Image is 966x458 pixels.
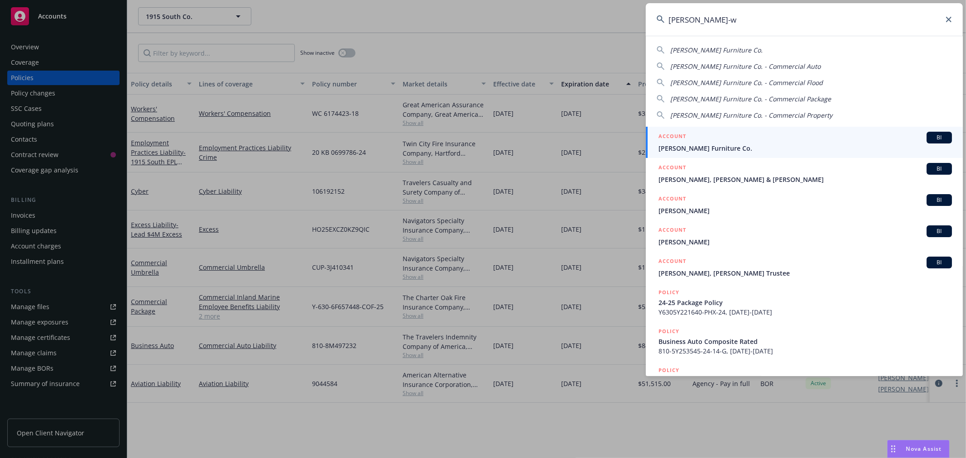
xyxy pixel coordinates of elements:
div: Drag to move [888,440,899,458]
span: [PERSON_NAME] Furniture Co. - Commercial Property [670,111,832,119]
a: ACCOUNTBI[PERSON_NAME] [646,189,963,220]
span: Y6305Y221640-PHX-24, [DATE]-[DATE] [658,307,952,317]
a: POLICY[PERSON_NAME] Furniture Co. - General Liability [646,361,963,400]
span: BI [930,227,948,235]
span: [PERSON_NAME] Furniture Co. [670,46,763,54]
span: BI [930,134,948,142]
h5: ACCOUNT [658,257,686,267]
span: [PERSON_NAME] Furniture Co. - Commercial Flood [670,78,823,87]
span: [PERSON_NAME], [PERSON_NAME] Trustee [658,268,952,278]
a: POLICY24-25 Package PolicyY6305Y221640-PHX-24, [DATE]-[DATE] [646,283,963,322]
span: [PERSON_NAME] Furniture Co. - Commercial Package [670,95,831,103]
span: BI [930,165,948,173]
h5: ACCOUNT [658,194,686,205]
input: Search... [646,3,963,36]
h5: ACCOUNT [658,225,686,236]
a: ACCOUNTBI[PERSON_NAME] Furniture Co. [646,127,963,158]
a: ACCOUNTBI[PERSON_NAME], [PERSON_NAME] Trustee [646,252,963,283]
span: [PERSON_NAME] Furniture Co. [658,143,952,153]
span: [PERSON_NAME] [658,206,952,215]
span: 24-25 Package Policy [658,298,952,307]
h5: ACCOUNT [658,163,686,174]
a: POLICYBusiness Auto Composite Rated810-5Y253545-24-14-G, [DATE]-[DATE] [646,322,963,361]
span: [PERSON_NAME], [PERSON_NAME] & [PERSON_NAME] [658,175,952,184]
span: BI [930,196,948,204]
h5: ACCOUNT [658,132,686,143]
button: Nova Assist [887,440,950,458]
h5: POLICY [658,366,679,375]
span: Business Auto Composite Rated [658,337,952,346]
span: BI [930,258,948,267]
span: 810-5Y253545-24-14-G, [DATE]-[DATE] [658,346,952,356]
h5: POLICY [658,327,679,336]
a: ACCOUNTBI[PERSON_NAME], [PERSON_NAME] & [PERSON_NAME] [646,158,963,189]
span: [PERSON_NAME] [658,237,952,247]
a: ACCOUNTBI[PERSON_NAME] [646,220,963,252]
span: Nova Assist [906,445,942,453]
h5: POLICY [658,288,679,297]
span: [PERSON_NAME] Furniture Co. - Commercial Auto [670,62,821,71]
span: [PERSON_NAME] Furniture Co. - General Liability [658,376,952,385]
